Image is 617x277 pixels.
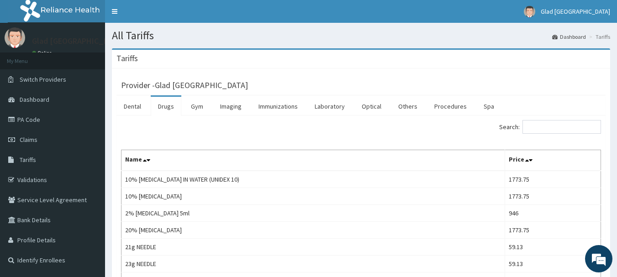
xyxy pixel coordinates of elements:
a: Spa [476,97,501,116]
td: 59.13 [505,239,601,256]
a: Imaging [213,97,249,116]
a: Laboratory [307,97,352,116]
span: Dashboard [20,95,49,104]
td: 23g NEEDLE [121,256,505,272]
td: 2% [MEDICAL_DATA] 5ml [121,205,505,222]
img: User Image [5,27,25,48]
li: Tariffs [587,33,610,41]
a: Others [391,97,425,116]
th: Name [121,150,505,171]
td: 1773.75 [505,222,601,239]
td: 20% [MEDICAL_DATA] [121,222,505,239]
input: Search: [522,120,601,134]
span: Glad [GEOGRAPHIC_DATA] [541,7,610,16]
td: 1773.75 [505,188,601,205]
a: Dental [116,97,148,116]
p: Glad [GEOGRAPHIC_DATA] [32,37,125,45]
td: 946 [505,205,601,222]
span: Tariffs [20,156,36,164]
td: 10% [MEDICAL_DATA] [121,188,505,205]
a: Optical [354,97,389,116]
label: Search: [499,120,601,134]
a: Procedures [427,97,474,116]
h3: Provider - Glad [GEOGRAPHIC_DATA] [121,81,248,89]
td: 10% [MEDICAL_DATA] IN WATER (UNIDEX 10) [121,171,505,188]
img: User Image [524,6,535,17]
th: Price [505,150,601,171]
a: Immunizations [251,97,305,116]
span: Claims [20,136,37,144]
td: 1773.75 [505,171,601,188]
a: Online [32,50,54,56]
a: Drugs [151,97,181,116]
td: 21g NEEDLE [121,239,505,256]
a: Gym [184,97,211,116]
h1: All Tariffs [112,30,610,42]
h3: Tariffs [116,54,138,63]
span: Switch Providers [20,75,66,84]
a: Dashboard [552,33,586,41]
td: 59.13 [505,256,601,272]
